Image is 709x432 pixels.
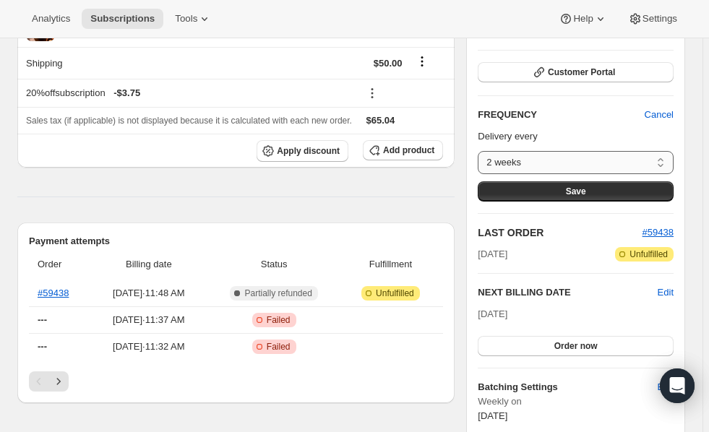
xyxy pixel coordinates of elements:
span: Subscriptions [90,13,155,25]
span: Weekly on [478,394,674,409]
span: Status [210,257,338,272]
span: Customer Portal [548,66,615,78]
span: $50.00 [374,58,403,69]
h2: FREQUENCY [478,108,644,122]
span: [DATE] · 11:32 AM [96,340,202,354]
th: Shipping [17,47,209,79]
span: Failed [267,341,291,353]
span: Save [566,186,586,197]
button: Tools [166,9,220,29]
button: Customer Portal [478,62,674,82]
span: [DATE] [478,308,507,319]
span: --- [38,314,47,325]
nav: Pagination [29,371,443,392]
a: #59438 [643,227,674,238]
span: $65.04 [366,115,395,126]
button: Edit [649,376,682,399]
h2: NEXT BILLING DATE [478,285,657,300]
button: Add product [363,140,443,160]
div: 20%offsubscription [26,86,352,100]
span: Analytics [32,13,70,25]
span: [DATE] [478,247,507,262]
span: Help [573,13,593,25]
span: [DATE] · 11:37 AM [96,313,202,327]
button: Save [478,181,674,202]
span: Add product [383,144,434,156]
span: Sales tax (if applicable) is not displayed because it is calculated with each new order. [26,116,352,126]
button: Edit [658,285,674,300]
button: Order now [478,336,674,356]
span: Unfulfilled [376,288,414,299]
span: - $3.75 [113,86,140,100]
button: Shipping actions [411,53,434,69]
button: Subscriptions [82,9,163,29]
span: Failed [267,314,291,326]
button: Apply discount [257,140,348,162]
span: Apply discount [277,145,340,157]
span: Edit [658,380,674,394]
span: Billing date [96,257,202,272]
h2: LAST ORDER [478,225,642,240]
span: Fulfillment [347,257,435,272]
span: Partially refunded [244,288,311,299]
button: Help [550,9,616,29]
th: Order [29,249,92,280]
h6: Batching Settings [478,380,657,394]
span: Tools [175,13,197,25]
span: Unfulfilled [629,249,668,260]
span: [DATE] [478,410,507,421]
button: Analytics [23,9,79,29]
div: Open Intercom Messenger [660,368,695,403]
button: Cancel [636,103,682,126]
p: Delivery every [478,129,674,144]
a: #59438 [38,288,69,298]
span: --- [38,341,47,352]
span: Settings [643,13,677,25]
button: #59438 [643,225,674,240]
span: Cancel [645,108,674,122]
span: [DATE] · 11:48 AM [96,286,202,301]
button: Next [48,371,69,392]
h2: Payment attempts [29,234,443,249]
button: Settings [619,9,686,29]
span: Order now [554,340,598,352]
